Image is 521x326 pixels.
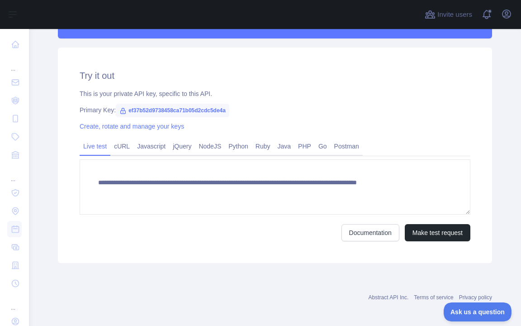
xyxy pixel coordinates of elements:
[294,139,315,153] a: PHP
[252,139,274,153] a: Ruby
[274,139,295,153] a: Java
[80,123,184,130] a: Create, rotate and manage your keys
[116,104,229,117] span: ef37b52d9738458ca71b05d2cdc5de4a
[7,54,22,72] div: ...
[80,89,470,98] div: This is your private API key, specific to this API.
[80,139,110,153] a: Live test
[195,139,225,153] a: NodeJS
[341,224,399,241] a: Documentation
[369,294,409,301] a: Abstract API Inc.
[405,224,470,241] button: Make test request
[7,165,22,183] div: ...
[80,105,470,115] div: Primary Key:
[80,69,470,82] h2: Try it out
[423,7,474,22] button: Invite users
[7,293,22,312] div: ...
[414,294,453,301] a: Terms of service
[110,139,133,153] a: cURL
[169,139,195,153] a: jQuery
[459,294,492,301] a: Privacy policy
[133,139,169,153] a: Javascript
[331,139,363,153] a: Postman
[437,10,472,20] span: Invite users
[444,302,512,321] iframe: Toggle Customer Support
[315,139,331,153] a: Go
[225,139,252,153] a: Python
